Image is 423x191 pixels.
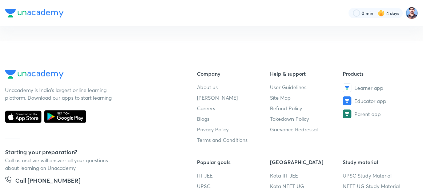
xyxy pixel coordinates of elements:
a: Company Logo [5,70,174,80]
a: Blogs [197,115,270,123]
img: Company Logo [5,70,64,79]
img: Educator app [343,96,351,105]
a: Parent app [343,110,416,118]
img: Irfan Qurashi [406,7,418,19]
a: Grievance Redressal [270,126,343,133]
img: Learner app [343,83,351,92]
a: Takedown Policy [270,115,343,123]
h6: Company [197,70,270,77]
a: Refund Policy [270,104,343,112]
img: Parent app [343,110,351,118]
h6: [GEOGRAPHIC_DATA] [270,158,343,166]
span: Careers [197,104,215,112]
span: Educator app [354,97,386,105]
span: Parent app [354,110,381,118]
h5: Call [PHONE_NUMBER] [15,176,80,186]
a: Educator app [343,96,416,105]
a: UPSC Study Material [343,172,416,179]
img: streak [378,9,385,17]
a: Kota NEET UG [270,182,343,190]
p: Call us and we will answer all your questions about learning on Unacademy [5,156,114,172]
a: Learner app [343,83,416,92]
span: Learner app [354,84,383,92]
h6: Products [343,70,416,77]
h6: Help & support [270,70,343,77]
h5: Starting your preparation? [5,148,174,156]
a: Careers [197,104,270,112]
a: About us [197,83,270,91]
a: Site Map [270,94,343,102]
img: Company Logo [5,9,64,17]
h6: Popular goals [197,158,270,166]
a: IIT JEE [197,172,270,179]
h6: Study material [343,158,416,166]
a: Terms and Conditions [197,136,270,144]
a: Kota IIT JEE [270,172,343,179]
a: Call [PHONE_NUMBER] [5,176,80,186]
a: NEET UG Study Material [343,182,416,190]
a: UPSC [197,182,270,190]
a: User Guidelines [270,83,343,91]
p: Unacademy is India’s largest online learning platform. Download our apps to start learning [5,86,114,102]
a: [PERSON_NAME] [197,94,270,102]
a: Privacy Policy [197,126,270,133]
